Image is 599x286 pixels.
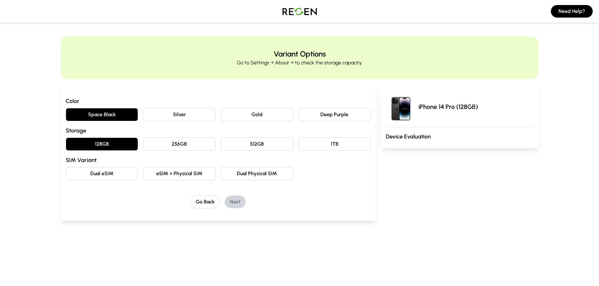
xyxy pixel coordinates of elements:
[66,167,138,180] button: Dual eSIM
[66,126,371,135] h3: Storage
[298,138,371,151] button: 1TB
[274,49,326,59] h2: Variant Options
[66,97,371,105] h3: Color
[237,59,362,67] p: Go to Settings → About → to check the storage capacity.
[143,108,216,121] button: Silver
[66,156,371,165] h3: SIM Variant
[551,5,593,18] button: Need Help?
[191,195,220,208] button: Go Back
[221,167,293,180] button: Dual Physical SIM
[143,167,216,180] button: eSIM + Physical SIM
[225,196,246,208] button: Next
[66,138,138,151] button: 128GB
[221,138,293,151] button: 512GB
[221,108,293,121] button: Gold
[386,92,416,122] img: iPhone 14 Pro
[278,3,322,20] img: Logo
[143,138,216,151] button: 256GB
[298,108,371,121] button: Deep Purple
[419,102,478,111] p: iPhone 14 Pro (128GB)
[386,132,533,141] h3: Device Evaluation
[66,108,138,121] button: Space Black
